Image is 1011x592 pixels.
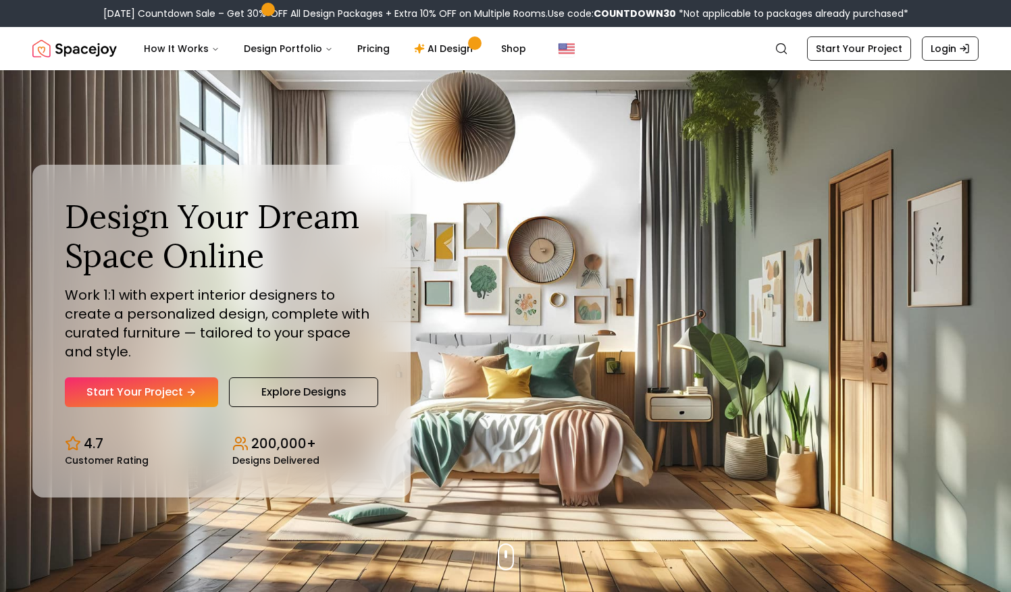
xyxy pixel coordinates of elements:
[676,7,908,20] span: *Not applicable to packages already purchased*
[548,7,676,20] span: Use code:
[490,35,537,62] a: Shop
[233,35,344,62] button: Design Portfolio
[807,36,911,61] a: Start Your Project
[403,35,488,62] a: AI Design
[65,423,378,465] div: Design stats
[346,35,400,62] a: Pricing
[32,35,117,62] a: Spacejoy
[594,7,676,20] b: COUNTDOWN30
[32,27,979,70] nav: Global
[133,35,230,62] button: How It Works
[232,456,319,465] small: Designs Delivered
[65,456,149,465] small: Customer Rating
[103,7,908,20] div: [DATE] Countdown Sale – Get 30% OFF All Design Packages + Extra 10% OFF on Multiple Rooms.
[32,35,117,62] img: Spacejoy Logo
[65,286,378,361] p: Work 1:1 with expert interior designers to create a personalized design, complete with curated fu...
[84,434,103,453] p: 4.7
[559,41,575,57] img: United States
[65,377,218,407] a: Start Your Project
[133,35,537,62] nav: Main
[251,434,316,453] p: 200,000+
[65,197,378,275] h1: Design Your Dream Space Online
[922,36,979,61] a: Login
[229,377,378,407] a: Explore Designs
